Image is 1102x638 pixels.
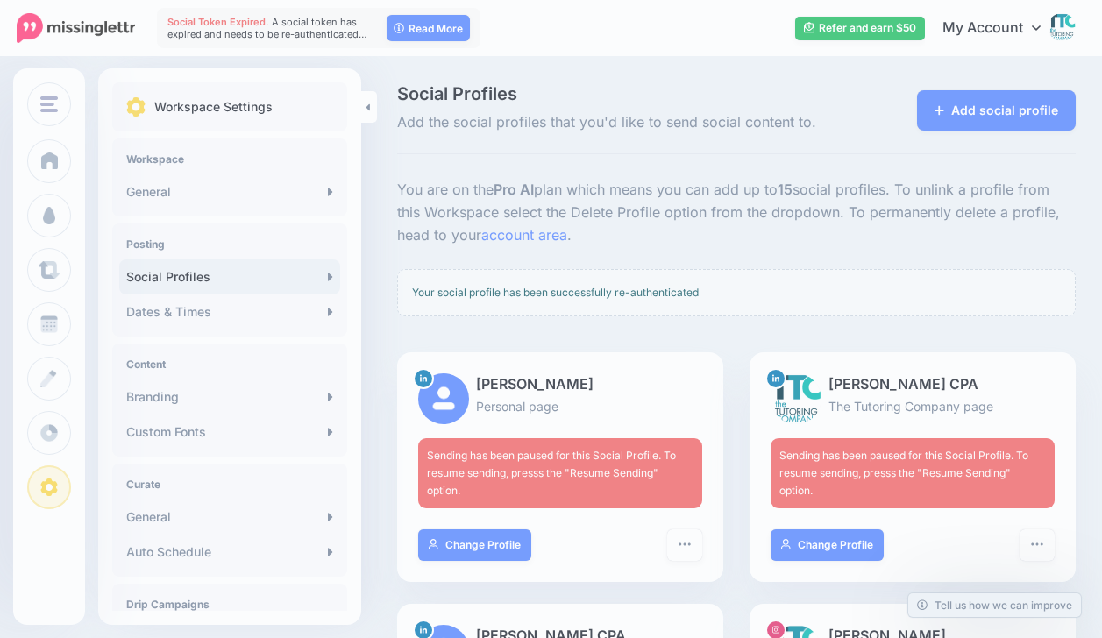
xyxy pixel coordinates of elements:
[126,237,333,251] h4: Posting
[397,111,841,134] span: Add the social profiles that you'd like to send social content to.
[481,226,567,244] a: account area
[119,415,340,450] a: Custom Fonts
[397,85,841,103] span: Social Profiles
[427,449,676,497] span: Sending has been paused for this Social Profile. To resume sending, presss the "Resume Sending" o...
[119,379,340,415] a: Branding
[771,373,821,424] img: 1542156391904-bsa85335.png
[387,15,470,41] a: Read More
[418,396,702,416] p: Personal page
[167,16,269,28] span: Social Token Expired.
[418,373,702,396] p: [PERSON_NAME]
[908,593,1081,617] a: Tell us how we can improve
[397,179,1076,247] p: You are on the plan which means you can add up to social profiles. To unlink a profile from this ...
[126,598,333,611] h4: Drip Campaigns
[126,97,146,117] img: settings.png
[126,152,333,166] h4: Workspace
[771,373,1055,396] p: [PERSON_NAME] CPA
[119,500,340,535] a: General
[494,181,534,198] b: Pro AI
[418,529,531,561] a: Change Profile
[917,90,1076,131] a: Add social profile
[795,17,925,40] a: Refer and earn $50
[119,259,340,294] a: Social Profiles
[771,529,884,561] a: Change Profile
[126,358,333,371] h4: Content
[397,269,1076,316] div: Your social profile has been successfully re-authenticated
[119,535,340,570] a: Auto Schedule
[925,7,1076,50] a: My Account
[418,373,469,424] img: user_default_image.png
[40,96,58,112] img: menu.png
[779,449,1028,497] span: Sending has been paused for this Social Profile. To resume sending, presss the "Resume Sending" o...
[154,96,273,117] p: Workspace Settings
[119,294,340,330] a: Dates & Times
[778,181,793,198] b: 15
[119,174,340,209] a: General
[771,396,1055,416] p: The Tutoring Company page
[126,478,333,491] h4: Curate
[17,13,135,43] img: Missinglettr
[167,16,367,40] span: A social token has expired and needs to be re-authenticated…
